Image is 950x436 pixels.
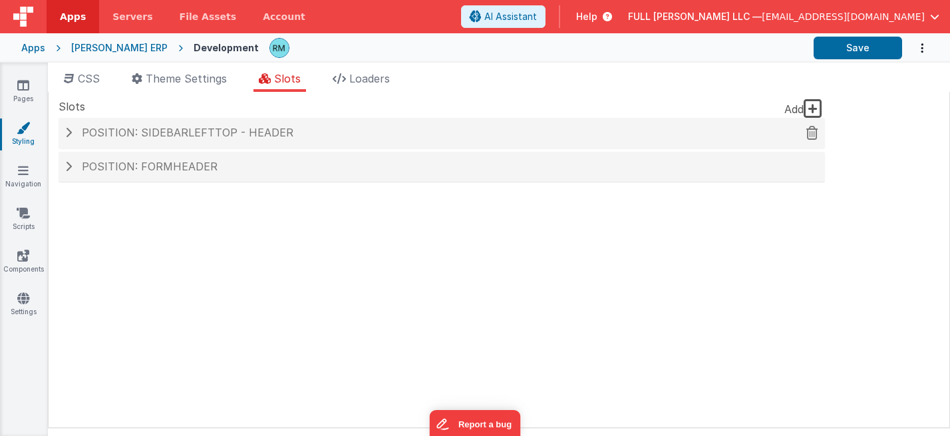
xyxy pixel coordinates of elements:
[762,10,925,23] span: [EMAIL_ADDRESS][DOMAIN_NAME]
[180,10,237,23] span: File Assets
[146,72,227,85] span: Theme Settings
[628,10,762,23] span: FULL [PERSON_NAME] LLC —
[784,103,804,116] span: Add
[82,126,293,139] span: Position: sidebarLeftTop - header
[21,41,45,55] div: Apps
[59,99,85,114] span: Slots
[349,72,390,85] span: Loaders
[576,10,597,23] span: Help
[270,39,289,57] img: b13c88abc1fc393ceceb84a58fc04ef4
[814,37,902,59] button: Save
[112,10,152,23] span: Servers
[82,160,218,173] span: Position: formHeader
[628,10,939,23] button: FULL [PERSON_NAME] LLC — [EMAIL_ADDRESS][DOMAIN_NAME]
[78,72,100,85] span: CSS
[71,41,168,55] div: [PERSON_NAME] ERP
[194,41,259,55] div: Development
[461,5,546,28] button: AI Assistant
[484,10,537,23] span: AI Assistant
[274,72,301,85] span: Slots
[902,35,929,62] button: Options
[60,10,86,23] span: Apps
